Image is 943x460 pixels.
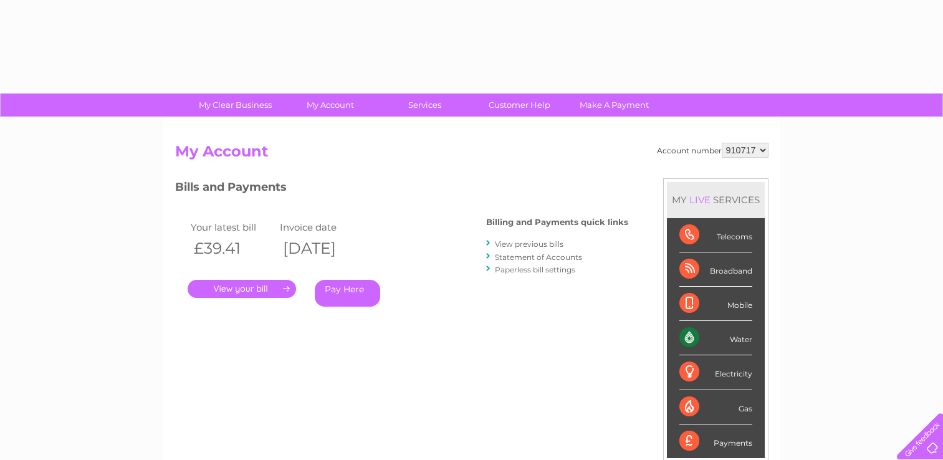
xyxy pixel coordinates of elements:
[175,178,628,200] h3: Bills and Payments
[679,252,752,287] div: Broadband
[277,219,366,236] td: Invoice date
[679,321,752,355] div: Water
[679,355,752,390] div: Electricity
[687,194,713,206] div: LIVE
[188,280,296,298] a: .
[679,424,752,458] div: Payments
[495,239,563,249] a: View previous bills
[184,93,287,117] a: My Clear Business
[495,252,582,262] a: Statement of Accounts
[563,93,666,117] a: Make A Payment
[188,219,277,236] td: Your latest bill
[279,93,381,117] a: My Account
[495,265,575,274] a: Paperless bill settings
[657,143,768,158] div: Account number
[679,287,752,321] div: Mobile
[315,280,380,307] a: Pay Here
[667,182,765,218] div: MY SERVICES
[373,93,476,117] a: Services
[679,218,752,252] div: Telecoms
[679,390,752,424] div: Gas
[468,93,571,117] a: Customer Help
[175,143,768,166] h2: My Account
[277,236,366,261] th: [DATE]
[188,236,277,261] th: £39.41
[486,218,628,227] h4: Billing and Payments quick links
